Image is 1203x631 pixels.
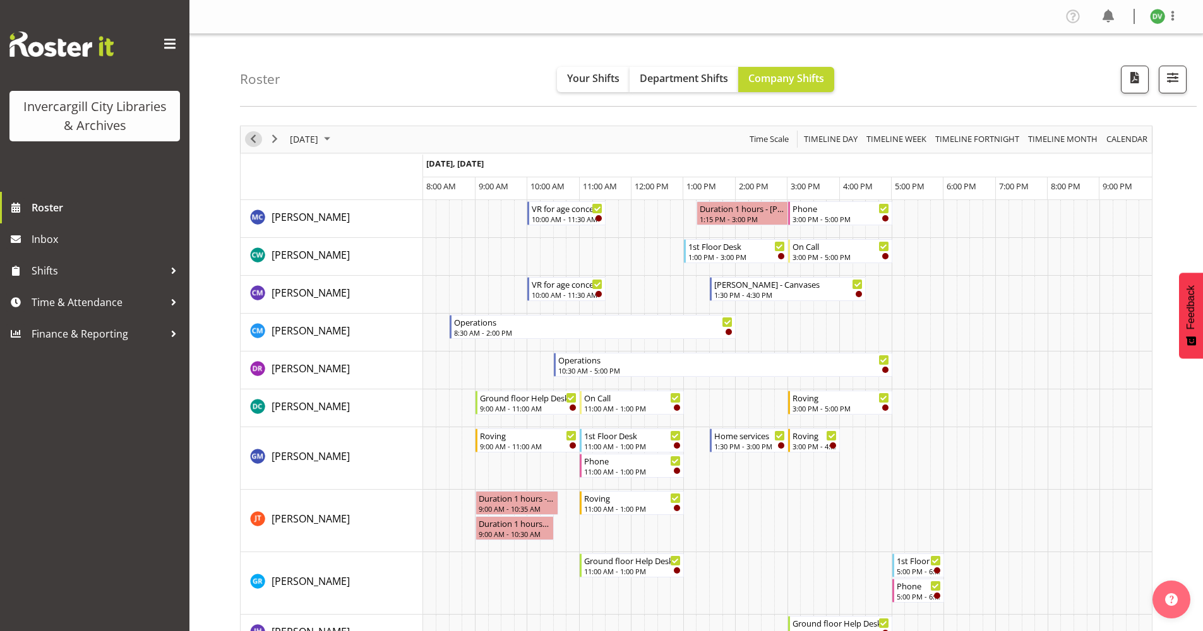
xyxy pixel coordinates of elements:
[580,454,684,478] div: Gabriel McKay Smith"s event - Phone Begin From Wednesday, September 24, 2025 at 11:00:00 AM GMT+1...
[241,490,423,552] td: Glen Tomlinson resource
[584,554,681,567] div: Ground floor Help Desk
[793,616,889,629] div: Ground floor Help Desk
[285,126,338,153] div: September 24, 2025
[32,261,164,280] span: Shifts
[897,579,941,592] div: Phone
[241,552,423,615] td: Grace Roscoe-Squires resource
[479,492,555,504] div: Duration 1 hours - [PERSON_NAME]
[793,240,889,252] div: On Call
[426,158,484,169] span: [DATE], [DATE]
[580,553,684,577] div: Grace Roscoe-Squires"s event - Ground floor Help Desk Begin From Wednesday, September 24, 2025 at...
[686,180,716,192] span: 1:00 PM
[272,574,350,588] span: [PERSON_NAME]
[793,252,889,262] div: 3:00 PM - 5:00 PM
[480,441,577,451] div: 9:00 AM - 11:00 AM
[793,214,889,224] div: 3:00 PM - 5:00 PM
[748,131,791,147] button: Time Scale
[738,67,834,92] button: Company Shifts
[793,429,837,442] div: Roving
[584,492,681,504] div: Roving
[710,277,866,301] div: Chamique Mamolo"s event - Arty Arvo - Canvases Begin From Wednesday, September 24, 2025 at 1:30:0...
[241,238,423,276] td: Catherine Wilson resource
[426,180,456,192] span: 8:00 AM
[272,285,350,300] a: [PERSON_NAME]
[32,324,164,343] span: Finance & Reporting
[897,591,941,601] div: 5:00 PM - 6:00 PM
[635,180,669,192] span: 12:00 PM
[580,428,684,452] div: Gabriel McKay Smith"s event - 1st Floor Desk Begin From Wednesday, September 24, 2025 at 11:00:00...
[480,403,577,413] div: 9:00 AM - 11:00 AM
[245,131,262,147] button: Previous
[700,202,784,215] div: Duration 1 hours - [PERSON_NAME]
[241,389,423,427] td: Donald Cunningham resource
[272,449,350,463] span: [PERSON_NAME]
[584,403,681,413] div: 11:00 AM - 1:00 PM
[32,198,183,217] span: Roster
[454,327,733,338] div: 8:30 AM - 2:00 PM
[933,131,1022,147] button: Fortnight
[710,428,788,452] div: Gabriel McKay Smith"s event - Home services Begin From Wednesday, September 24, 2025 at 1:30:00 P...
[802,131,860,147] button: Timeline Day
[583,180,617,192] span: 11:00 AM
[793,403,889,413] div: 3:00 PM - 5:00 PM
[580,391,684,415] div: Donald Cunningham"s event - On Call Begin From Wednesday, September 24, 2025 at 11:00:00 AM GMT+1...
[1051,180,1080,192] span: 8:00 PM
[272,449,350,464] a: [PERSON_NAME]
[688,252,785,262] div: 1:00 PM - 3:00 PM
[1179,273,1203,358] button: Feedback - Show survey
[242,126,264,153] div: previous period
[748,71,824,85] span: Company Shifts
[480,429,577,442] div: Roving
[272,574,350,589] a: [PERSON_NAME]
[1185,285,1197,329] span: Feedback
[241,200,423,238] td: Aurora Catu resource
[532,278,602,290] div: VR for age concern
[9,32,114,57] img: Rosterit website logo
[793,202,889,215] div: Phone
[266,131,284,147] button: Next
[865,131,928,147] span: Timeline Week
[684,239,788,263] div: Catherine Wilson"s event - 1st Floor Desk Begin From Wednesday, September 24, 2025 at 1:00:00 PM ...
[288,131,336,147] button: September 2025
[584,566,681,576] div: 11:00 AM - 1:00 PM
[584,504,681,514] div: 11:00 AM - 1:00 PM
[1165,593,1178,606] img: help-xxl-2.png
[999,180,1029,192] span: 7:00 PM
[897,566,941,576] div: 5:00 PM - 6:00 PM
[272,248,350,262] span: [PERSON_NAME]
[584,466,681,476] div: 11:00 AM - 1:00 PM
[788,239,892,263] div: Catherine Wilson"s event - On Call Begin From Wednesday, September 24, 2025 at 3:00:00 PM GMT+12:...
[241,351,423,389] td: Debra Robinson resource
[289,131,320,147] span: [DATE]
[241,427,423,490] td: Gabriel McKay Smith resource
[688,240,785,252] div: 1st Floor Desk
[1027,131,1099,147] span: Timeline Month
[476,428,580,452] div: Gabriel McKay Smith"s event - Roving Begin From Wednesday, September 24, 2025 at 9:00:00 AM GMT+1...
[714,278,863,290] div: [PERSON_NAME] - Canvases
[1103,180,1132,192] span: 9:00 PM
[892,553,944,577] div: Grace Roscoe-Squires"s event - 1st Floor Desk Begin From Wednesday, September 24, 2025 at 5:00:00...
[1105,131,1149,147] span: calendar
[584,454,681,467] div: Phone
[554,353,892,377] div: Debra Robinson"s event - Operations Begin From Wednesday, September 24, 2025 at 10:30:00 AM GMT+1...
[272,210,350,224] span: [PERSON_NAME]
[272,361,350,376] a: [PERSON_NAME]
[640,71,728,85] span: Department Shifts
[241,276,423,314] td: Chamique Mamolo resource
[532,290,602,300] div: 10:00 AM - 11:30 AM
[479,504,555,514] div: 9:00 AM - 10:35 AM
[897,554,941,567] div: 1st Floor Desk
[793,391,889,404] div: Roving
[1150,9,1165,24] img: desk-view11665.jpg
[700,214,784,224] div: 1:15 PM - 3:00 PM
[843,180,873,192] span: 4:00 PM
[892,579,944,603] div: Grace Roscoe-Squires"s event - Phone Begin From Wednesday, September 24, 2025 at 5:00:00 PM GMT+1...
[584,441,681,451] div: 11:00 AM - 1:00 PM
[272,323,350,338] a: [PERSON_NAME]
[530,180,565,192] span: 10:00 AM
[272,511,350,526] a: [PERSON_NAME]
[558,365,889,375] div: 10:30 AM - 5:00 PM
[748,131,790,147] span: Time Scale
[454,315,733,328] div: Operations
[865,131,929,147] button: Timeline Week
